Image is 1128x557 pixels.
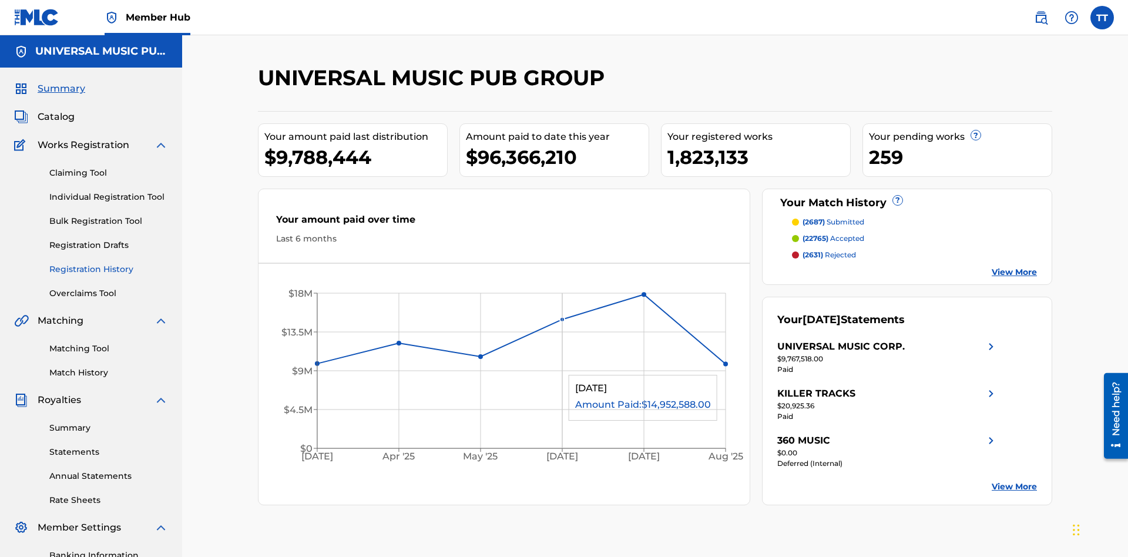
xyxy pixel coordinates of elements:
div: Your Match History [777,195,1038,211]
div: Paid [777,364,998,375]
span: [DATE] [803,313,841,326]
span: Member Hub [126,11,190,24]
div: Your amount paid last distribution [264,130,447,144]
span: Matching [38,314,83,328]
div: $96,366,210 [466,144,649,170]
span: (2687) [803,217,825,226]
div: Drag [1073,512,1080,548]
a: 360 MUSICright chevron icon$0.00Deferred (Internal) [777,434,998,469]
tspan: [DATE] [547,451,579,462]
img: help [1065,11,1079,25]
a: (22765) accepted [792,233,1038,244]
div: Paid [777,411,998,422]
div: Your amount paid over time [276,213,732,233]
img: Works Registration [14,138,29,152]
h5: UNIVERSAL MUSIC PUB GROUP [35,45,168,58]
img: right chevron icon [984,340,998,354]
tspan: $13.5M [281,327,313,338]
a: Match History [49,367,168,379]
a: Bulk Registration Tool [49,215,168,227]
a: (2687) submitted [792,217,1038,227]
a: View More [992,266,1037,278]
div: KILLER TRACKS [777,387,855,401]
iframe: Resource Center [1095,368,1128,465]
tspan: Apr '25 [382,451,415,462]
div: Your Statements [777,312,905,328]
a: Summary [49,422,168,434]
img: expand [154,138,168,152]
a: Rate Sheets [49,494,168,506]
span: (2631) [803,250,823,259]
a: Public Search [1029,6,1053,29]
iframe: Chat Widget [1069,501,1128,557]
span: Catalog [38,110,75,124]
div: Help [1060,6,1083,29]
div: 1,823,133 [667,144,850,170]
tspan: [DATE] [301,451,333,462]
a: KILLER TRACKSright chevron icon$20,925.36Paid [777,387,998,422]
tspan: $4.5M [284,404,313,415]
tspan: $18M [288,288,313,299]
a: Statements [49,446,168,458]
img: Royalties [14,393,28,407]
div: Your registered works [667,130,850,144]
span: Member Settings [38,521,121,535]
img: Accounts [14,45,28,59]
img: expand [154,393,168,407]
tspan: [DATE] [629,451,660,462]
a: CatalogCatalog [14,110,75,124]
tspan: $9M [292,365,313,377]
a: Matching Tool [49,343,168,355]
span: ? [971,130,981,140]
div: Deferred (Internal) [777,458,998,469]
img: Member Settings [14,521,28,535]
a: Registration Drafts [49,239,168,251]
a: (2631) rejected [792,250,1038,260]
img: Catalog [14,110,28,124]
img: MLC Logo [14,9,59,26]
span: ? [893,196,902,205]
a: View More [992,481,1037,493]
span: Summary [38,82,85,96]
img: expand [154,521,168,535]
img: right chevron icon [984,434,998,448]
div: $20,925.36 [777,401,998,411]
h2: UNIVERSAL MUSIC PUB GROUP [258,65,610,91]
a: SummarySummary [14,82,85,96]
span: Royalties [38,393,81,407]
p: accepted [803,233,864,244]
div: UNIVERSAL MUSIC CORP. [777,340,905,354]
div: $9,767,518.00 [777,354,998,364]
img: Summary [14,82,28,96]
div: Amount paid to date this year [466,130,649,144]
div: 259 [869,144,1052,170]
img: search [1034,11,1048,25]
div: $9,788,444 [264,144,447,170]
p: rejected [803,250,856,260]
a: Claiming Tool [49,167,168,179]
tspan: $0 [300,443,313,454]
div: Last 6 months [276,233,732,245]
a: Annual Statements [49,470,168,482]
img: Top Rightsholder [105,11,119,25]
span: (22765) [803,234,828,243]
img: right chevron icon [984,387,998,401]
tspan: Aug '25 [708,451,743,462]
p: submitted [803,217,864,227]
span: Works Registration [38,138,129,152]
div: Your pending works [869,130,1052,144]
img: expand [154,314,168,328]
div: $0.00 [777,448,998,458]
a: Individual Registration Tool [49,191,168,203]
a: Overclaims Tool [49,287,168,300]
a: Registration History [49,263,168,276]
div: 360 MUSIC [777,434,830,448]
img: Matching [14,314,29,328]
tspan: May '25 [464,451,498,462]
div: User Menu [1090,6,1114,29]
a: UNIVERSAL MUSIC CORP.right chevron icon$9,767,518.00Paid [777,340,998,375]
